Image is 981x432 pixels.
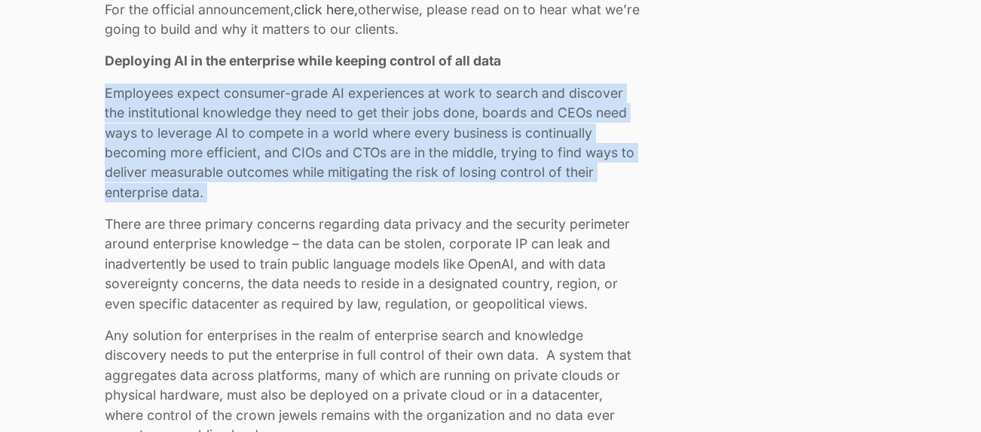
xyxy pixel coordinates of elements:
[294,2,358,17] a: click here,
[105,53,501,68] strong: Deploying AI in the enterprise while keeping control of all data
[906,360,981,432] iframe: Chat Widget
[105,214,643,314] p: There are three primary concerns regarding data privacy and the security perimeter around enterpr...
[105,84,643,202] p: Employees expect consumer-grade AI experiences at work to search and discover the institutional k...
